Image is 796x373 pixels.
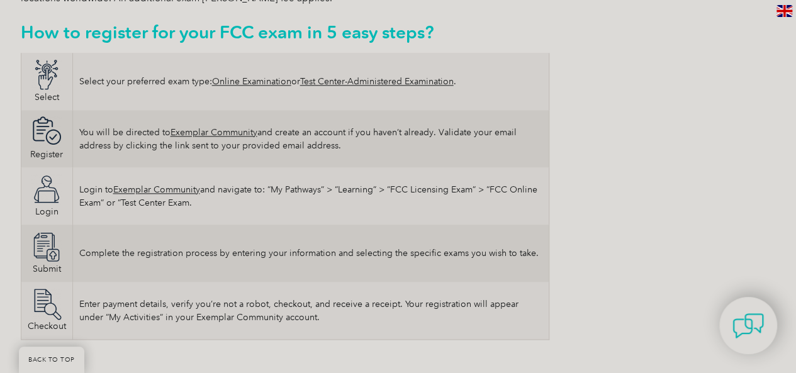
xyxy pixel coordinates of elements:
[21,225,72,282] td: Submit
[72,282,549,340] td: Enter payment details, verify you’re not a robot, checkout, and receive a receipt. Your registrat...
[21,167,72,225] td: Login
[21,53,72,110] td: Select
[21,110,72,167] td: Register
[776,5,792,17] img: en
[21,22,549,42] h2: How to register for your FCC exam in 5 easy steps?
[21,282,72,340] td: Checkout
[300,76,454,87] a: Test Center-Administered Examination
[19,347,84,373] a: BACK TO TOP
[72,225,549,282] td: Complete the registration process by entering your information and selecting the specific exams y...
[72,167,549,225] td: Login to and navigate to: “My Pathways” > “Learning” > “FCC Licensing Exam” > “FCC Online Exam” o...
[72,53,549,110] td: Select your preferred exam type: or .
[732,310,764,342] img: contact-chat.png
[72,110,549,167] td: You will be directed to and create an account if you haven’t already. Validate your email address...
[212,76,291,87] a: Online Examination
[171,127,257,138] a: Exemplar Community
[113,184,200,195] a: Exemplar Community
